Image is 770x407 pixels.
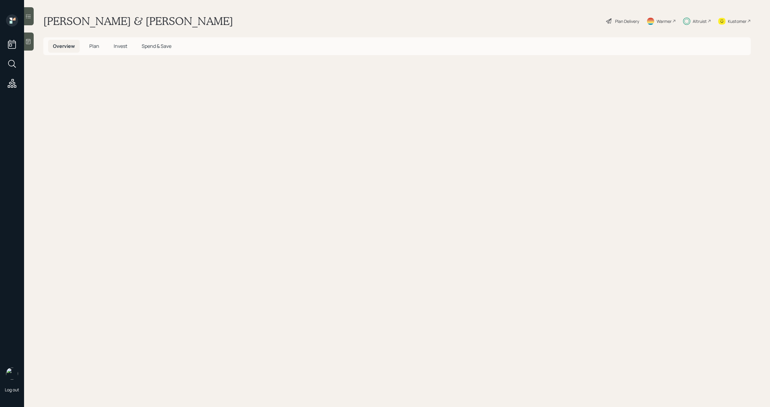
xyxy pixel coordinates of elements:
span: Spend & Save [142,43,171,49]
div: Warmer [657,18,672,24]
img: michael-russo-headshot.png [6,368,18,380]
div: Log out [5,387,19,393]
div: Plan Delivery [615,18,639,24]
span: Overview [53,43,75,49]
div: Altruist [693,18,707,24]
span: Invest [114,43,127,49]
div: Kustomer [728,18,747,24]
h1: [PERSON_NAME] & [PERSON_NAME] [43,14,233,28]
span: Plan [89,43,99,49]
